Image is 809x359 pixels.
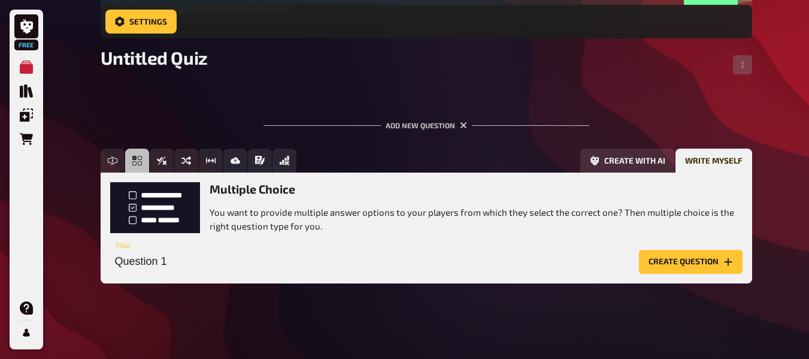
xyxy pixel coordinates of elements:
[199,149,223,173] button: Estimation Question
[174,149,198,173] button: Sorting Question
[115,2,290,13] span: Let our Quiz AI generate questions for you!
[223,149,247,173] button: Image Answer
[110,250,634,274] input: Title
[150,149,174,173] button: True / False
[263,102,589,139] div: Add new question
[248,149,272,173] button: Prose (Long text)
[101,47,208,68] span: Untitled Quiz
[675,149,752,173] button: Write myself
[639,250,743,274] button: Create question
[210,182,743,196] h3: Multiple Choice
[272,149,296,173] button: Offline Question
[580,149,675,173] button: Create with AI
[125,149,149,173] button: Multiple Choice
[101,149,125,173] button: Free Text Input
[129,17,167,26] span: Settings
[210,206,743,233] p: You want to provide multiple answer options to your players from which they select the correct on...
[16,41,37,49] span: Free
[733,55,752,74] button: Change Order
[105,10,177,34] button: Settings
